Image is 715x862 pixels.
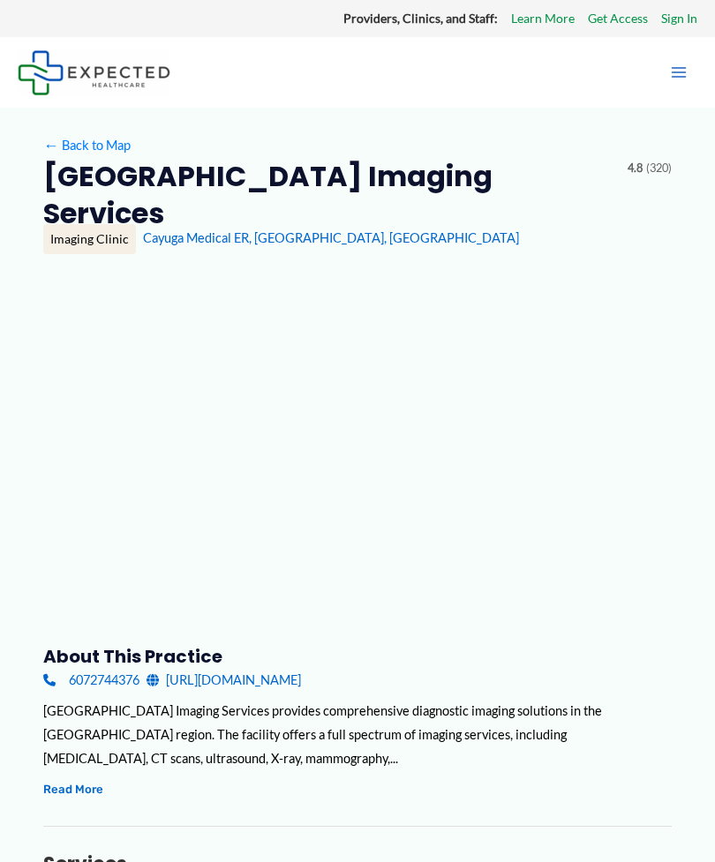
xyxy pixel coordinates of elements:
[43,645,672,668] h3: About this practice
[343,11,498,26] strong: Providers, Clinics, and Staff:
[660,54,697,91] button: Main menu toggle
[43,138,59,154] span: ←
[43,158,613,231] h2: [GEOGRAPHIC_DATA] Imaging Services
[147,668,301,692] a: [URL][DOMAIN_NAME]
[43,779,103,799] button: Read More
[18,50,170,95] img: Expected Healthcare Logo - side, dark font, small
[43,224,136,254] div: Imaging Clinic
[43,699,672,770] div: [GEOGRAPHIC_DATA] Imaging Services provides comprehensive diagnostic imaging solutions in the [GE...
[143,230,519,245] a: Cayuga Medical ER, [GEOGRAPHIC_DATA], [GEOGRAPHIC_DATA]
[43,133,131,157] a: ←Back to Map
[646,158,672,179] span: (320)
[43,668,139,692] a: 6072744376
[588,7,648,30] a: Get Access
[628,158,643,179] span: 4.8
[661,7,697,30] a: Sign In
[511,7,575,30] a: Learn More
